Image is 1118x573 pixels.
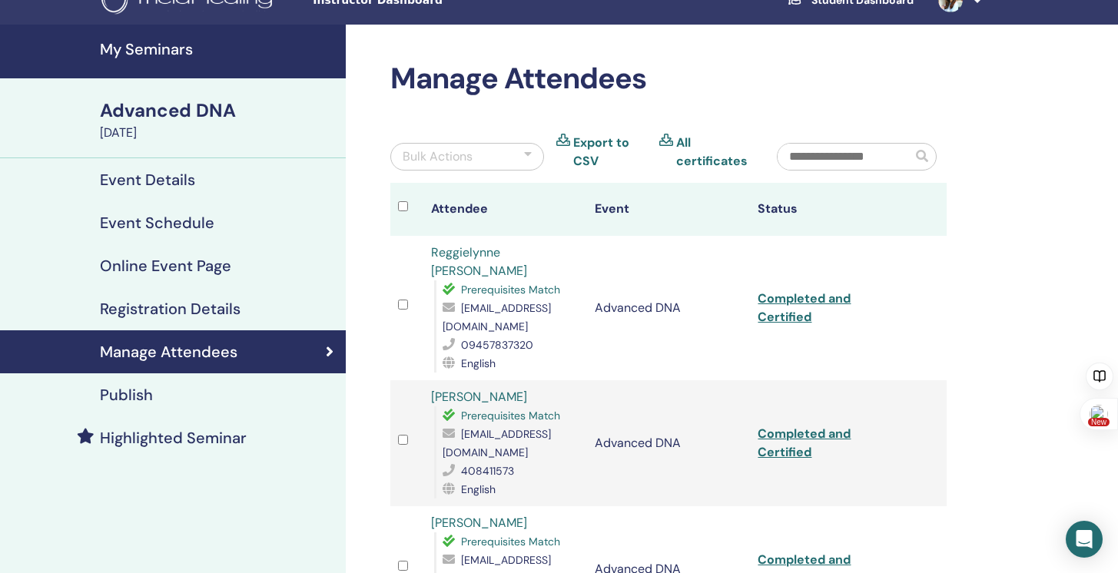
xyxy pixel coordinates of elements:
[100,124,337,142] div: [DATE]
[461,283,560,296] span: Prerequisites Match
[461,338,533,352] span: 09457837320
[461,535,560,548] span: Prerequisites Match
[100,300,241,318] h4: Registration Details
[587,380,751,506] td: Advanced DNA
[100,40,337,58] h4: My Seminars
[100,257,231,275] h4: Online Event Page
[431,244,527,279] a: Reggielynne [PERSON_NAME]
[676,134,754,171] a: All certificates
[403,147,473,166] div: Bulk Actions
[587,236,751,380] td: Advanced DNA
[443,301,551,333] span: [EMAIL_ADDRESS][DOMAIN_NAME]
[587,183,751,236] th: Event
[461,482,496,496] span: English
[573,134,647,171] a: Export to CSV
[461,356,496,370] span: English
[431,515,527,531] a: [PERSON_NAME]
[461,464,514,478] span: 408411573
[750,183,914,236] th: Status
[100,386,153,404] h4: Publish
[758,290,851,325] a: Completed and Certified
[100,429,247,447] h4: Highlighted Seminar
[91,98,346,142] a: Advanced DNA[DATE]
[100,214,214,232] h4: Event Schedule
[431,389,527,405] a: [PERSON_NAME]
[758,426,851,460] a: Completed and Certified
[461,409,560,422] span: Prerequisites Match
[423,183,587,236] th: Attendee
[100,171,195,189] h4: Event Details
[100,98,337,124] div: Advanced DNA
[100,343,237,361] h4: Manage Attendees
[443,427,551,459] span: [EMAIL_ADDRESS][DOMAIN_NAME]
[1066,521,1103,558] div: Open Intercom Messenger
[390,61,947,97] h2: Manage Attendees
